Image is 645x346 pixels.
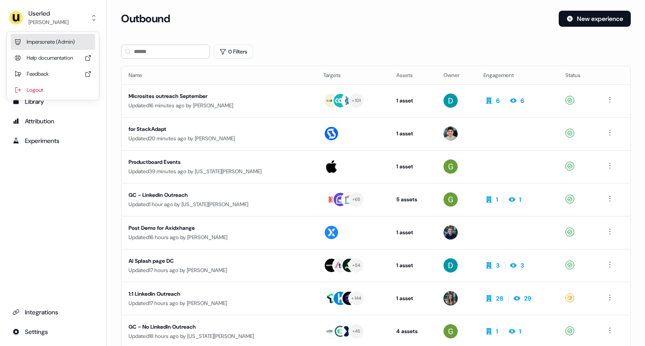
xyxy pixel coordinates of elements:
[7,32,99,100] div: Userled[PERSON_NAME]
[28,18,69,27] div: [PERSON_NAME]
[11,34,95,50] div: Impersonate (Admin)
[11,66,95,82] div: Feedback
[11,82,95,98] div: Logout
[11,50,95,66] div: Help documentation
[7,7,99,28] button: Userled[PERSON_NAME]
[28,9,69,18] div: Userled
